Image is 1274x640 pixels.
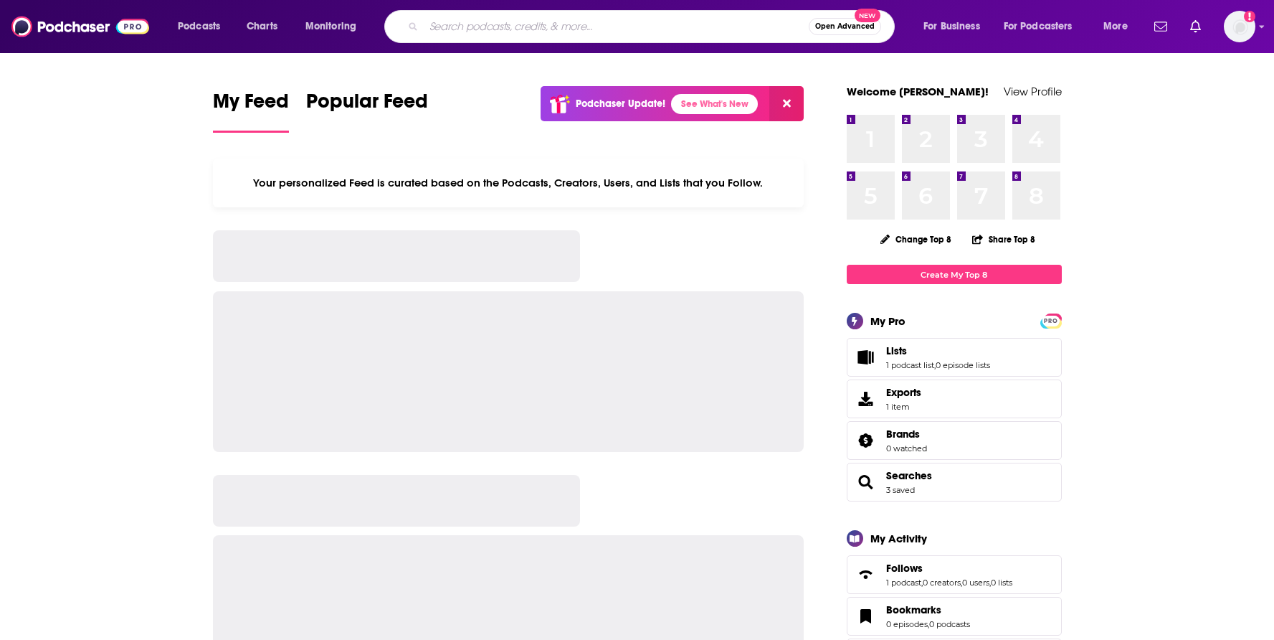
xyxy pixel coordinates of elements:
[295,15,375,38] button: open menu
[1093,15,1146,38] button: open menu
[847,380,1062,418] a: Exports
[886,562,1012,575] a: Follows
[886,402,921,412] span: 1 item
[962,578,989,588] a: 0 users
[923,17,980,37] span: For Business
[934,360,936,370] span: ,
[855,9,880,22] span: New
[1184,14,1207,39] a: Show notifications dropdown
[870,314,905,328] div: My Pro
[913,15,998,38] button: open menu
[852,472,880,492] a: Searches
[306,89,428,122] span: Popular Feed
[886,360,934,370] a: 1 podcast list
[213,89,289,122] span: My Feed
[815,23,875,30] span: Open Advanced
[1004,85,1062,98] a: View Profile
[991,578,1012,588] a: 0 lists
[852,430,880,451] a: Brands
[1224,11,1255,42] span: Logged in as melrosepr
[424,15,809,38] input: Search podcasts, credits, & more...
[886,469,932,482] a: Searches
[809,18,881,35] button: Open AdvancedNew
[971,225,1036,253] button: Share Top 8
[847,555,1062,594] span: Follows
[847,421,1062,460] span: Brands
[1103,17,1128,37] span: More
[936,360,990,370] a: 0 episode lists
[11,13,149,40] img: Podchaser - Follow, Share and Rate Podcasts
[847,265,1062,284] a: Create My Top 8
[847,338,1062,377] span: Lists
[886,428,927,441] a: Brands
[886,443,927,453] a: 0 watched
[305,17,356,37] span: Monitoring
[852,606,880,626] a: Bookmarks
[886,386,921,399] span: Exports
[1224,11,1255,42] img: User Profile
[178,17,220,37] span: Podcasts
[671,94,758,114] a: See What's New
[929,619,970,629] a: 0 podcasts
[928,619,929,629] span: ,
[847,85,989,98] a: Welcome [PERSON_NAME]!
[213,89,289,133] a: My Feed
[1042,315,1060,326] a: PRO
[847,463,1062,502] span: Searches
[237,15,286,38] a: Charts
[870,532,927,545] div: My Activity
[398,10,908,43] div: Search podcasts, credits, & more...
[1244,11,1255,22] svg: Add a profile image
[886,562,923,575] span: Follows
[886,344,990,357] a: Lists
[886,578,921,588] a: 1 podcast
[994,15,1093,38] button: open menu
[1149,14,1173,39] a: Show notifications dropdown
[213,159,804,207] div: Your personalized Feed is curated based on the Podcasts, Creators, Users, and Lists that you Follow.
[306,89,428,133] a: Popular Feed
[852,389,880,409] span: Exports
[886,603,941,616] span: Bookmarks
[168,15,239,38] button: open menu
[921,578,923,588] span: ,
[872,230,961,248] button: Change Top 8
[1224,11,1255,42] button: Show profile menu
[886,428,920,441] span: Brands
[852,347,880,367] a: Lists
[852,565,880,585] a: Follows
[923,578,961,588] a: 0 creators
[1004,17,1073,37] span: For Podcasters
[847,597,1062,636] span: Bookmarks
[886,344,907,357] span: Lists
[886,603,970,616] a: Bookmarks
[961,578,962,588] span: ,
[886,485,915,495] a: 3 saved
[576,98,665,110] p: Podchaser Update!
[247,17,277,37] span: Charts
[989,578,991,588] span: ,
[886,619,928,629] a: 0 episodes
